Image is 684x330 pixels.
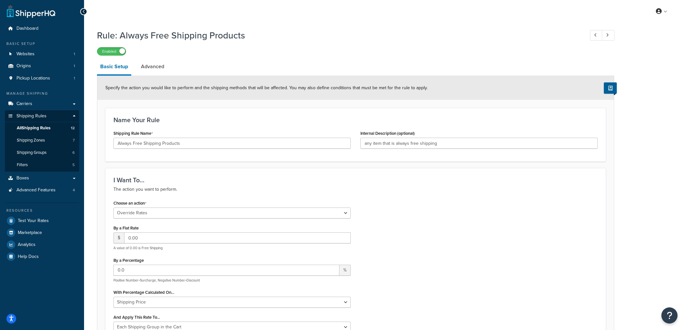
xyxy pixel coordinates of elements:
h3: Name Your Rule [113,116,598,123]
label: And Apply This Rate To... [113,315,160,320]
a: Next Record [602,30,615,41]
span: Pickup Locations [16,76,50,81]
span: Dashboard [16,26,38,31]
span: Origins [16,63,31,69]
span: Test Your Rates [18,218,49,224]
button: Show Help Docs [604,82,617,94]
span: Specify the action you would like to perform and the shipping methods that will be affected. You ... [105,84,428,91]
span: Carriers [16,101,32,107]
a: Basic Setup [97,59,131,76]
label: By a Percentage [113,258,144,263]
p: The action you want to perform. [113,186,598,193]
a: Filters5 [5,159,79,171]
h3: I Want To... [113,176,598,184]
li: Pickup Locations [5,72,79,84]
span: Websites [16,51,35,57]
span: Shipping Rules [16,113,47,119]
label: Enabled [97,48,126,55]
span: Shipping Zones [17,138,45,143]
a: Websites1 [5,48,79,60]
span: 1 [74,63,75,69]
span: 4 [73,187,75,193]
span: Analytics [18,242,36,248]
li: Origins [5,60,79,72]
p: Positive Number=Surcharge, Negative Number=Discount [113,278,351,283]
div: Manage Shipping [5,91,79,96]
span: 7 [73,138,75,143]
span: Shipping Groups [17,150,47,155]
a: Shipping Rules [5,110,79,122]
span: All Shipping Rules [17,125,50,131]
a: Carriers [5,98,79,110]
li: Shipping Zones [5,134,79,146]
label: With Percentage Calculated On... [113,290,174,295]
a: Pickup Locations1 [5,72,79,84]
span: Help Docs [18,254,39,260]
p: A value of 0.00 is Free Shipping [113,246,351,250]
span: 6 [72,150,75,155]
a: Dashboard [5,23,79,35]
li: Filters [5,159,79,171]
li: Websites [5,48,79,60]
label: Shipping Rule Name [113,131,153,136]
div: Basic Setup [5,41,79,47]
a: Analytics [5,239,79,250]
span: Boxes [16,176,29,181]
a: Test Your Rates [5,215,79,227]
h1: Rule: Always Free Shipping Products [97,29,578,42]
span: 1 [74,76,75,81]
div: Resources [5,208,79,213]
label: Choose an action [113,201,146,206]
a: Marketplace [5,227,79,239]
li: Shipping Groups [5,147,79,159]
span: Marketplace [18,230,42,236]
li: Shipping Rules [5,110,79,172]
span: Filters [17,162,28,168]
span: 5 [72,162,75,168]
a: Previous Record [590,30,603,41]
label: By a Flat Rate [113,226,139,230]
span: % [339,265,351,276]
span: $ [113,232,124,243]
span: 12 [71,125,75,131]
a: Shipping Groups6 [5,147,79,159]
a: Advanced Features4 [5,184,79,196]
a: Origins1 [5,60,79,72]
li: Advanced Features [5,184,79,196]
a: Shipping Zones7 [5,134,79,146]
a: AllShipping Rules12 [5,122,79,134]
span: 1 [74,51,75,57]
a: Help Docs [5,251,79,262]
a: Boxes [5,172,79,184]
button: Open Resource Center [661,307,678,324]
a: Advanced [138,59,167,74]
label: Internal Description (optional) [360,131,415,136]
span: Advanced Features [16,187,56,193]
